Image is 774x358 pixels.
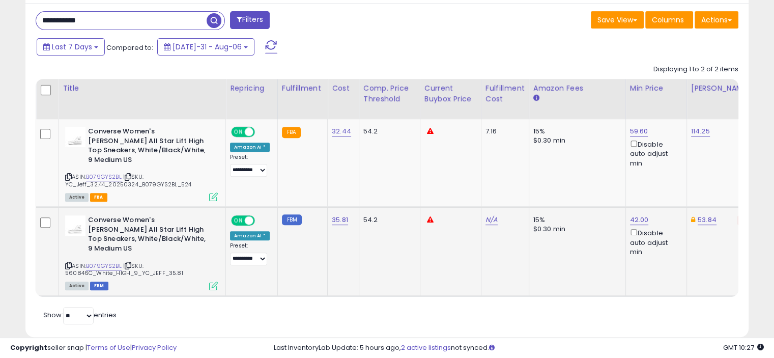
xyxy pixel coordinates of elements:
[230,231,270,240] div: Amazon AI *
[90,282,108,290] span: FBM
[591,11,644,29] button: Save View
[652,15,684,25] span: Columns
[630,126,648,136] a: 59.60
[282,214,302,225] small: FBM
[43,310,117,320] span: Show: entries
[90,193,107,202] span: FBA
[332,83,355,94] div: Cost
[86,262,122,270] a: B079GYS2BL
[65,262,183,277] span: | SKU: 560846C_White_HIGH_9_YC_JEFF_35.81
[63,83,221,94] div: Title
[282,127,301,138] small: FBA
[87,343,130,352] a: Terms of Use
[645,11,693,29] button: Columns
[630,215,649,225] a: 42.00
[230,83,273,94] div: Repricing
[88,127,212,167] b: Converse Women's [PERSON_NAME] All Star Lift High Top Sneakers, White/Black/White, 9 Medium US
[695,11,738,29] button: Actions
[106,43,153,52] span: Compared to:
[37,38,105,56] button: Last 7 Days
[533,225,618,234] div: $0.30 min
[485,83,525,104] div: Fulfillment Cost
[52,42,92,52] span: Last 7 Days
[332,215,348,225] a: 35.81
[230,11,270,29] button: Filters
[230,143,270,152] div: Amazon AI *
[533,215,618,225] div: 15%
[653,65,738,74] div: Displaying 1 to 2 of 2 items
[65,193,89,202] span: All listings currently available for purchase on Amazon
[65,215,218,289] div: ASIN:
[691,126,710,136] a: 114.25
[88,215,212,256] b: Converse Women's [PERSON_NAME] All Star Lift High Top Sneakers, White/Black/White, 9 Medium US
[630,83,682,94] div: Min Price
[253,128,270,136] span: OFF
[65,127,218,200] div: ASIN:
[630,227,679,257] div: Disable auto adjust min
[401,343,451,352] a: 2 active listings
[723,343,764,352] span: 2025-08-14 10:27 GMT
[132,343,177,352] a: Privacy Policy
[65,173,191,188] span: | SKU: YC_Jeff_32.44_20250324_B079GYS2BL_524
[363,127,412,136] div: 54.2
[230,242,270,265] div: Preset:
[698,215,716,225] a: 53.84
[10,343,47,352] strong: Copyright
[332,126,351,136] a: 32.44
[65,282,89,290] span: All listings currently available for purchase on Amazon
[232,128,245,136] span: ON
[424,83,477,104] div: Current Buybox Price
[691,83,752,94] div: [PERSON_NAME]
[630,139,679,168] div: Disable auto adjust min
[232,216,245,225] span: ON
[485,127,521,136] div: 7.16
[65,127,85,147] img: 21o1wUW9WwL._SL40_.jpg
[157,38,254,56] button: [DATE]-31 - Aug-06
[282,83,323,94] div: Fulfillment
[10,343,177,353] div: seller snap | |
[230,154,270,177] div: Preset:
[533,127,618,136] div: 15%
[274,343,764,353] div: Last InventoryLab Update: 5 hours ago, not synced.
[533,83,621,94] div: Amazon Fees
[363,83,416,104] div: Comp. Price Threshold
[253,216,270,225] span: OFF
[363,215,412,225] div: 54.2
[173,42,242,52] span: [DATE]-31 - Aug-06
[533,136,618,145] div: $0.30 min
[65,215,85,236] img: 21o1wUW9WwL._SL40_.jpg
[86,173,122,181] a: B079GYS2BL
[533,94,539,103] small: Amazon Fees.
[485,215,498,225] a: N/A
